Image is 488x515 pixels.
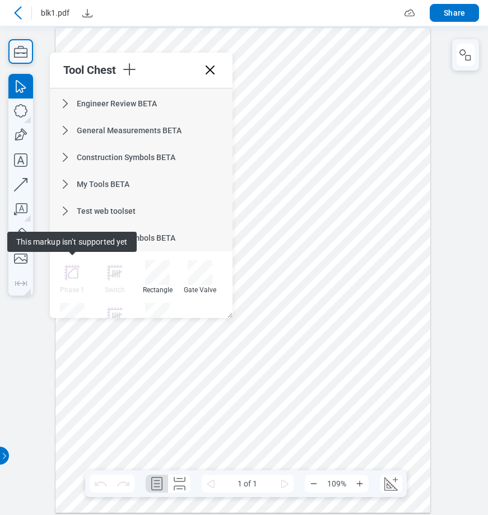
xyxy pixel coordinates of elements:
[77,153,175,162] span: Construction Symbols BETA
[98,286,132,294] div: Switch
[430,4,479,22] button: Share
[55,286,89,294] div: Phase 1
[168,475,190,493] button: Continuous Page Layout
[50,144,233,171] div: Construction Symbols BETA
[7,232,136,252] span: This markup isn’t supported yet
[305,475,323,493] button: Zoom Out
[77,180,129,189] span: My Tools BETA
[380,475,402,493] button: Create Scale
[112,475,134,493] button: Redo
[146,475,168,493] button: Single Page Layout
[50,224,233,251] div: Construction Symbols BETA
[50,171,233,198] div: My Tools BETA
[77,207,136,216] span: Test web toolset
[90,475,112,493] button: Undo
[351,475,369,493] button: Zoom In
[323,475,351,493] span: 109%
[50,90,233,117] div: Engineer Review BETA
[220,475,276,493] span: 1 of 1
[78,4,96,22] button: Download
[50,198,233,224] div: Test web toolset
[77,99,157,108] span: Engineer Review BETA
[77,126,182,135] span: General Measurements BETA
[183,286,217,294] div: Gate Valve
[41,7,69,18] span: blk1.pdf
[63,63,120,77] div: Tool Chest
[141,286,174,294] div: Rectangle
[50,117,233,144] div: General Measurements BETA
